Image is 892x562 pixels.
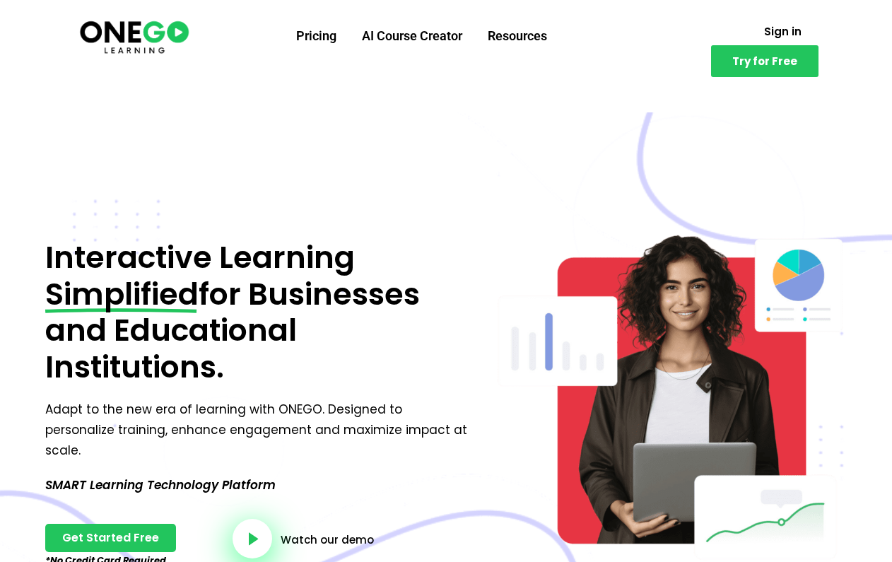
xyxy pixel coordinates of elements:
[45,399,473,461] p: Adapt to the new era of learning with ONEGO. Designed to personalize training, enhance engagement...
[283,18,349,54] a: Pricing
[45,273,420,388] span: for Businesses and Educational Institutions.
[764,26,802,37] span: Sign in
[281,534,374,545] a: Watch our demo
[732,56,797,66] span: Try for Free
[475,18,560,54] a: Resources
[45,524,176,552] a: Get Started Free
[711,45,818,77] a: Try for Free
[747,18,818,45] a: Sign in
[45,276,199,313] span: Simplified
[62,532,159,544] span: Get Started Free
[349,18,475,54] a: AI Course Creator
[45,475,473,496] p: SMART Learning Technology Platform
[233,519,272,558] a: video-button
[45,236,355,279] span: Interactive Learning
